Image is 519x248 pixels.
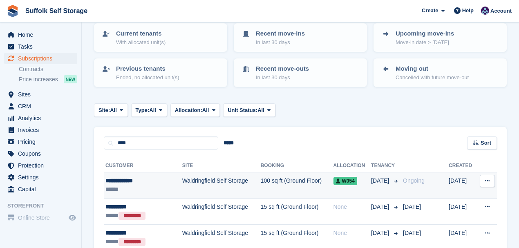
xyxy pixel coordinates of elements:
[228,106,257,114] span: Unit Status:
[182,172,261,199] td: Waldringfield Self Storage
[18,160,67,171] span: Protection
[371,177,391,185] span: [DATE]
[18,29,67,40] span: Home
[449,198,476,224] td: [DATE]
[4,101,77,112] a: menu
[462,7,474,15] span: Help
[481,7,489,15] img: William Notcutt
[94,103,128,117] button: Site: All
[235,24,366,51] a: Recent move-ins In last 30 days
[116,38,166,47] p: With allocated unit(s)
[396,29,454,38] p: Upcoming move-ins
[116,64,179,74] p: Previous tenants
[449,172,476,199] td: [DATE]
[4,53,77,64] a: menu
[131,103,167,117] button: Type: All
[422,7,438,15] span: Create
[403,203,421,210] span: [DATE]
[67,213,77,223] a: Preview store
[490,7,512,15] span: Account
[4,112,77,124] a: menu
[256,29,305,38] p: Recent move-ins
[4,148,77,159] a: menu
[371,159,400,172] th: Tenancy
[333,159,371,172] th: Allocation
[18,41,67,52] span: Tasks
[7,202,81,210] span: Storefront
[202,106,209,114] span: All
[18,212,67,223] span: Online Store
[18,172,67,183] span: Settings
[18,183,67,195] span: Capital
[235,59,366,86] a: Recent move-outs In last 30 days
[333,229,371,237] div: None
[4,160,77,171] a: menu
[64,75,77,83] div: NEW
[18,136,67,147] span: Pricing
[4,41,77,52] a: menu
[261,159,333,172] th: Booking
[256,74,309,82] p: In last 30 days
[371,203,391,211] span: [DATE]
[18,101,67,112] span: CRM
[18,148,67,159] span: Coupons
[481,139,491,147] span: Sort
[403,177,425,184] span: Ongoing
[18,53,67,64] span: Subscriptions
[175,106,202,114] span: Allocation:
[374,24,506,51] a: Upcoming move-ins Move-in date > [DATE]
[396,38,454,47] p: Move-in date > [DATE]
[396,74,469,82] p: Cancelled with future move-out
[18,112,67,124] span: Analytics
[22,4,91,18] a: Suffolk Self Storage
[396,64,469,74] p: Moving out
[18,124,67,136] span: Invoices
[371,229,391,237] span: [DATE]
[261,172,333,199] td: 100 sq ft (Ground Floor)
[257,106,264,114] span: All
[403,230,421,236] span: [DATE]
[4,136,77,147] a: menu
[256,64,309,74] p: Recent move-outs
[4,89,77,100] a: menu
[333,177,357,185] span: W054
[136,106,150,114] span: Type:
[95,24,226,51] a: Current tenants With allocated unit(s)
[333,203,371,211] div: None
[4,172,77,183] a: menu
[18,89,67,100] span: Sites
[95,59,226,86] a: Previous tenants Ended, no allocated unit(s)
[170,103,220,117] button: Allocation: All
[223,103,275,117] button: Unit Status: All
[116,29,166,38] p: Current tenants
[4,124,77,136] a: menu
[104,159,182,172] th: Customer
[182,198,261,224] td: Waldringfield Self Storage
[116,74,179,82] p: Ended, no allocated unit(s)
[449,159,476,172] th: Created
[110,106,117,114] span: All
[256,38,305,47] p: In last 30 days
[4,212,77,223] a: menu
[19,75,77,84] a: Price increases NEW
[98,106,110,114] span: Site:
[374,59,506,86] a: Moving out Cancelled with future move-out
[149,106,156,114] span: All
[4,29,77,40] a: menu
[7,5,19,17] img: stora-icon-8386f47178a22dfd0bd8f6a31ec36ba5ce8667c1dd55bd0f319d3a0aa187defe.svg
[19,76,58,83] span: Price increases
[182,159,261,172] th: Site
[261,198,333,224] td: 15 sq ft (Ground Floor)
[4,183,77,195] a: menu
[19,65,77,73] a: Contracts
